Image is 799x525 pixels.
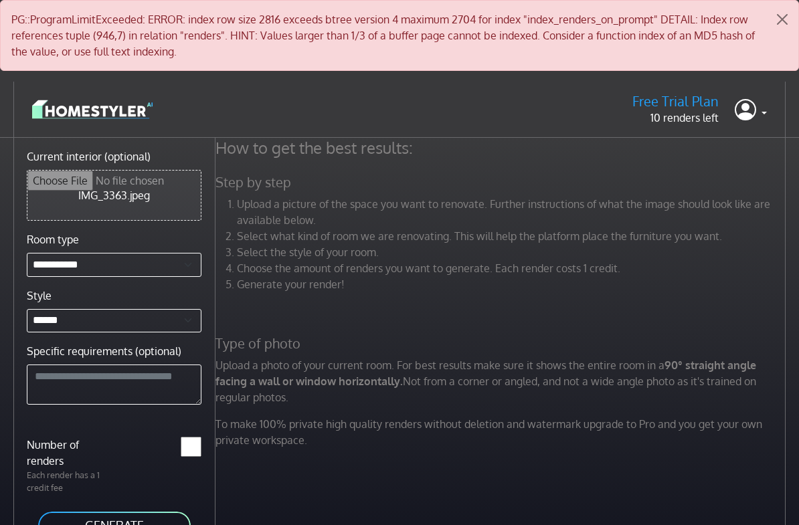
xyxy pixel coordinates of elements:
[237,260,789,276] li: Choose the amount of renders you want to generate. Each render costs 1 credit.
[215,358,756,388] strong: 90° straight angle facing a wall or window horizontally.
[207,416,797,448] p: To make 100% private high quality renders without deletion and watermark upgrade to Pro and you g...
[632,93,719,110] h5: Free Trial Plan
[19,437,114,469] label: Number of renders
[237,196,789,228] li: Upload a picture of the space you want to renovate. Further instructions of what the image should...
[207,335,797,352] h5: Type of photo
[27,288,52,304] label: Style
[237,276,789,292] li: Generate your render!
[32,98,153,121] img: logo-3de290ba35641baa71223ecac5eacb59cb85b4c7fdf211dc9aaecaaee71ea2f8.svg
[632,110,719,126] p: 10 renders left
[207,138,797,158] h4: How to get the best results:
[19,469,114,494] p: Each render has a 1 credit fee
[766,1,798,38] button: Close
[237,228,789,244] li: Select what kind of room we are renovating. This will help the platform place the furniture you w...
[27,231,79,247] label: Room type
[27,148,151,165] label: Current interior (optional)
[237,244,789,260] li: Select the style of your room.
[27,343,181,359] label: Specific requirements (optional)
[207,174,797,191] h5: Step by step
[207,357,797,405] p: Upload a photo of your current room. For best results make sure it shows the entire room in a Not...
